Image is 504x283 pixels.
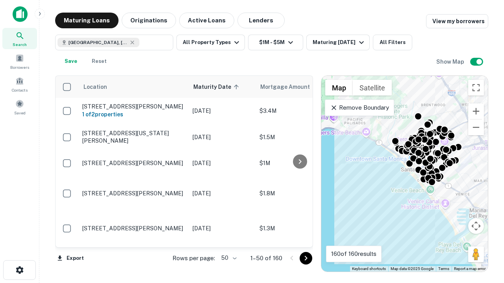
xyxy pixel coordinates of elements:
p: [DATE] [193,189,252,198]
p: 1–50 of 160 [250,254,282,263]
span: Mortgage Amount [260,82,320,92]
span: Maturity Date [193,82,241,92]
button: Show street map [325,80,353,96]
p: [STREET_ADDRESS][PERSON_NAME] [82,160,185,167]
img: capitalize-icon.png [13,6,28,22]
button: Reset [87,53,112,69]
h6: Show Map [436,57,465,66]
button: Maturing Loans [55,13,119,28]
p: [STREET_ADDRESS][PERSON_NAME] [82,103,185,110]
div: 50 [218,252,238,264]
iframe: Chat Widget [465,220,504,258]
h6: 1 of 2 properties [82,110,185,119]
p: [DATE] [193,224,252,233]
button: All Property Types [176,35,245,50]
button: Go to next page [300,252,312,265]
a: Open this area in Google Maps (opens a new window) [323,261,349,272]
p: Rows per page: [172,254,215,263]
span: Contacts [12,87,28,93]
a: Search [2,28,37,49]
button: Save your search to get updates of matches that match your search criteria. [58,53,83,69]
button: $1M - $5M [248,35,303,50]
button: Zoom in [468,103,484,119]
button: All Filters [373,35,412,50]
button: Map camera controls [468,218,484,234]
p: Remove Boundary [330,103,389,112]
p: [STREET_ADDRESS][PERSON_NAME] [82,225,185,232]
a: Terms (opens in new tab) [438,266,449,271]
th: Location [78,76,189,98]
span: Map data ©2025 Google [391,266,434,271]
button: Export [55,252,86,264]
p: $1.3M [259,224,338,233]
p: 160 of 160 results [331,249,376,259]
button: Maturing [DATE] [306,35,370,50]
p: $1.8M [259,189,338,198]
span: Location [83,82,107,92]
button: Zoom out [468,119,484,135]
p: $1.5M [259,133,338,141]
div: Maturing [DATE] [313,38,366,47]
a: View my borrowers [426,14,488,28]
button: Originations [122,13,176,28]
th: Maturity Date [189,76,256,98]
button: Active Loans [179,13,234,28]
a: Contacts [2,74,37,95]
button: Toggle fullscreen view [468,80,484,96]
p: [STREET_ADDRESS][PERSON_NAME] [82,190,185,197]
th: Mortgage Amount [256,76,342,98]
a: Saved [2,96,37,118]
p: [DATE] [193,159,252,167]
span: Saved [14,110,26,116]
span: Borrowers [10,64,29,70]
span: [GEOGRAPHIC_DATA], [GEOGRAPHIC_DATA], [GEOGRAPHIC_DATA] [69,39,128,46]
span: Search [13,41,27,48]
a: Borrowers [2,51,37,72]
p: [STREET_ADDRESS][US_STATE][PERSON_NAME] [82,130,185,144]
p: $1M [259,159,338,167]
p: [DATE] [193,133,252,141]
div: 0 0 [321,76,488,272]
button: Keyboard shortcuts [352,266,386,272]
p: [DATE] [193,107,252,115]
p: $3.4M [259,107,338,115]
button: Show satellite imagery [353,80,392,96]
a: Report a map error [454,266,485,271]
img: Google [323,261,349,272]
button: Lenders [237,13,285,28]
